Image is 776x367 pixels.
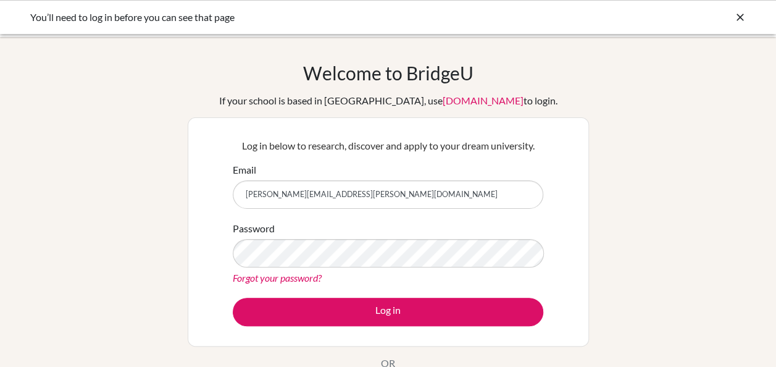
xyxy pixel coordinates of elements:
[233,162,256,177] label: Email
[219,93,557,108] div: If your school is based in [GEOGRAPHIC_DATA], use to login.
[443,95,524,106] a: [DOMAIN_NAME]
[233,298,543,326] button: Log in
[30,10,561,25] div: You’ll need to log in before you can see that page
[233,138,543,153] p: Log in below to research, discover and apply to your dream university.
[233,221,275,236] label: Password
[233,272,322,284] a: Forgot your password?
[303,62,474,84] h1: Welcome to BridgeU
